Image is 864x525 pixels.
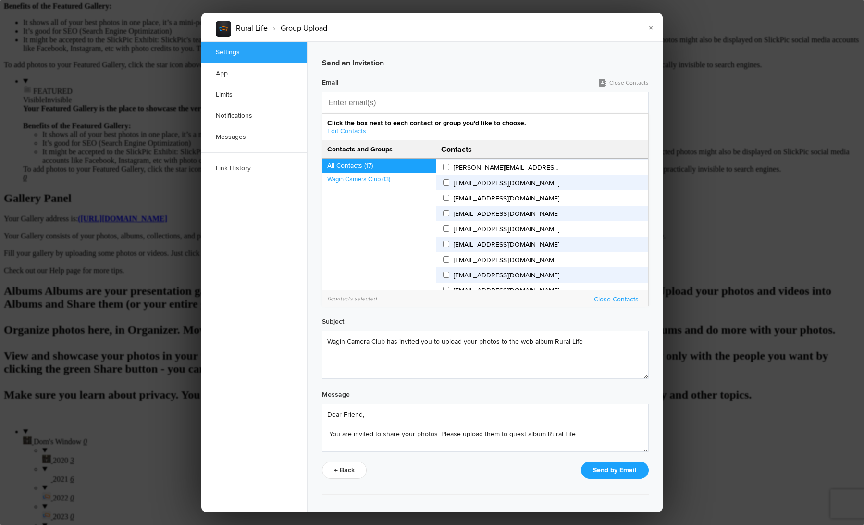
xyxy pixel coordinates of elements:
input: [EMAIL_ADDRESS][DOMAIN_NAME] [443,179,449,186]
li: Rural Life [236,20,268,37]
a: Close Contacts [594,295,648,303]
a: App [201,63,307,84]
input: [PERSON_NAME][EMAIL_ADDRESS][PERSON_NAME][DOMAIN_NAME] [443,164,449,170]
img: album_sample.webp [216,21,231,37]
span: [EMAIL_ADDRESS][DOMAIN_NAME] [451,256,559,264]
span: [EMAIL_ADDRESS][DOMAIN_NAME] [451,179,559,187]
a: Edit Contacts [327,127,366,135]
input: [EMAIL_ADDRESS][DOMAIN_NAME] [443,241,449,247]
div: Contacts [436,140,472,157]
span: [PERSON_NAME][EMAIL_ADDRESS][PERSON_NAME][DOMAIN_NAME] [451,163,561,172]
a: Limits [201,84,307,105]
span: Close Contacts [609,79,649,87]
span: [EMAIL_ADDRESS][DOMAIN_NAME] [451,210,559,218]
span: 0 [327,295,331,302]
div: Subject [322,315,344,328]
span: [EMAIL_ADDRESS][DOMAIN_NAME] [451,271,559,279]
div: Message [322,388,350,401]
div: Click the box next to each contact or group you'd like to choose. [322,114,648,140]
input: [EMAIL_ADDRESS][DOMAIN_NAME] [443,195,449,201]
a: Settings [201,42,307,63]
button: Send by Email [581,462,649,479]
div: Contacts and Groups [322,140,436,158]
input: [EMAIL_ADDRESS][DOMAIN_NAME] [443,210,449,216]
div: Email [322,76,338,89]
span: contacts selected [327,295,377,302]
input: [EMAIL_ADDRESS][DOMAIN_NAME] [443,272,449,278]
a: Notifications [201,105,307,126]
input: [EMAIL_ADDRESS][DOMAIN_NAME] [443,256,449,262]
h3: Send an Invitation [322,50,649,76]
input: Enter email(s) [328,92,424,113]
span: [EMAIL_ADDRESS][DOMAIN_NAME] [451,194,559,202]
a: Messages [201,126,307,148]
span: [EMAIL_ADDRESS][DOMAIN_NAME] [451,240,559,249]
button: ← Back [322,462,367,479]
a: Wagin Camera Club (13) [327,175,436,183]
span: [EMAIL_ADDRESS][DOMAIN_NAME] [451,225,559,233]
input: [EMAIL_ADDRESS][DOMAIN_NAME] [443,225,449,232]
a: Link History [201,158,307,179]
input: [EMAIL_ADDRESS][DOMAIN_NAME] [443,287,449,293]
a: All Contacts (17) [327,162,436,170]
a: × [639,13,663,42]
a: Close Contacts [599,79,649,87]
span: [EMAIL_ADDRESS][DOMAIN_NAME] [451,287,559,295]
li: Group Upload [268,20,327,37]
